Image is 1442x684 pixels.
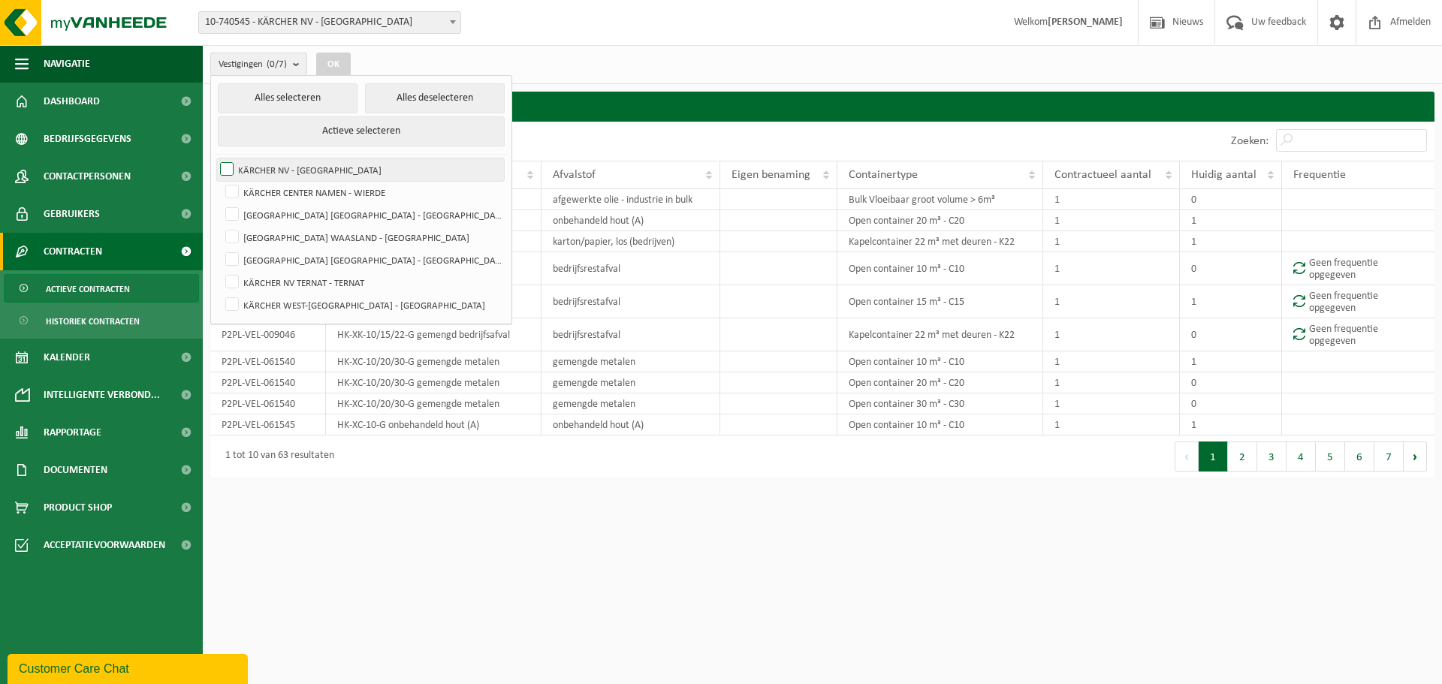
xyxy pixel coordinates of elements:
[837,252,1044,285] td: Open container 10 m³ - C10
[44,376,160,414] span: Intelligente verbond...
[837,210,1044,231] td: Open container 20 m³ - C20
[44,526,165,564] span: Acceptatievoorwaarden
[1043,318,1180,351] td: 1
[542,231,720,252] td: karton/papier, los (bedrijven)
[222,271,504,294] label: KÄRCHER NV TERNAT - TERNAT
[1043,393,1180,414] td: 1
[849,169,918,181] span: Containertype
[1043,189,1180,210] td: 1
[326,414,542,435] td: HK-XC-10-G onbehandeld hout (A)
[837,372,1044,393] td: Open container 20 m³ - C20
[1043,414,1180,435] td: 1
[218,83,357,113] button: Alles selecteren
[1180,231,1282,252] td: 1
[4,306,199,335] a: Historiek contracten
[222,181,504,203] label: KÄRCHER CENTER NAMEN - WIERDE
[326,318,542,351] td: HK-XK-10/15/22-G gemengd bedrijfsafval
[1287,441,1316,472] button: 4
[222,203,504,226] label: [GEOGRAPHIC_DATA] [GEOGRAPHIC_DATA] - [GEOGRAPHIC_DATA]
[210,318,326,351] td: P2PL-VEL-009046
[44,195,100,233] span: Gebruikers
[218,443,334,470] div: 1 tot 10 van 63 resultaten
[837,414,1044,435] td: Open container 10 m³ - C10
[210,393,326,414] td: P2PL-VEL-061540
[1404,441,1427,472] button: Next
[326,393,542,414] td: HK-XC-10/20/30-G gemengde metalen
[44,158,131,195] span: Contactpersonen
[542,252,720,285] td: bedrijfsrestafval
[210,351,326,372] td: P2PL-VEL-061540
[1043,252,1180,285] td: 1
[542,372,720,393] td: gemengde metalen
[222,249,504,271] label: [GEOGRAPHIC_DATA] [GEOGRAPHIC_DATA] - [GEOGRAPHIC_DATA]
[732,169,810,181] span: Eigen benaming
[210,372,326,393] td: P2PL-VEL-061540
[1282,318,1434,351] td: Geen frequentie opgegeven
[326,372,542,393] td: HK-XC-10/20/30-G gemengde metalen
[44,83,100,120] span: Dashboard
[1175,441,1199,472] button: Previous
[218,116,505,146] button: Actieve selecteren
[210,92,1434,121] h2: Contracten
[1054,169,1151,181] span: Contractueel aantal
[210,414,326,435] td: P2PL-VEL-061545
[46,275,130,303] span: Actieve contracten
[542,189,720,210] td: afgewerkte olie - industrie in bulk
[44,339,90,376] span: Kalender
[1316,441,1345,472] button: 5
[542,414,720,435] td: onbehandeld hout (A)
[326,351,542,372] td: HK-XC-10/20/30-G gemengde metalen
[1282,285,1434,318] td: Geen frequentie opgegeven
[210,53,307,75] button: Vestigingen(0/7)
[837,189,1044,210] td: Bulk Vloeibaar groot volume > 6m³
[316,53,351,77] button: OK
[222,294,504,316] label: KÄRCHER WEST-[GEOGRAPHIC_DATA] - [GEOGRAPHIC_DATA]
[1228,441,1257,472] button: 2
[44,414,101,451] span: Rapportage
[44,451,107,489] span: Documenten
[1043,210,1180,231] td: 1
[222,226,504,249] label: [GEOGRAPHIC_DATA] WAASLAND - [GEOGRAPHIC_DATA]
[365,83,505,113] button: Alles deselecteren
[1282,252,1434,285] td: Geen frequentie opgegeven
[1043,231,1180,252] td: 1
[1374,441,1404,472] button: 7
[837,231,1044,252] td: Kapelcontainer 22 m³ met deuren - K22
[1043,285,1180,318] td: 1
[1043,351,1180,372] td: 1
[837,393,1044,414] td: Open container 30 m³ - C30
[1293,169,1346,181] span: Frequentie
[267,59,287,69] count: (0/7)
[46,307,140,336] span: Historiek contracten
[542,285,720,318] td: bedrijfsrestafval
[1180,285,1282,318] td: 1
[44,45,90,83] span: Navigatie
[1257,441,1287,472] button: 3
[542,351,720,372] td: gemengde metalen
[1180,318,1282,351] td: 0
[553,169,596,181] span: Afvalstof
[542,393,720,414] td: gemengde metalen
[542,318,720,351] td: bedrijfsrestafval
[837,318,1044,351] td: Kapelcontainer 22 m³ met deuren - K22
[44,120,131,158] span: Bedrijfsgegevens
[199,12,460,33] span: 10-740545 - KÄRCHER NV - WILRIJK
[1191,169,1256,181] span: Huidig aantal
[219,53,287,76] span: Vestigingen
[1345,441,1374,472] button: 6
[542,210,720,231] td: onbehandeld hout (A)
[1180,414,1282,435] td: 1
[198,11,461,34] span: 10-740545 - KÄRCHER NV - WILRIJK
[1180,351,1282,372] td: 1
[1048,17,1123,28] strong: [PERSON_NAME]
[1180,252,1282,285] td: 0
[837,285,1044,318] td: Open container 15 m³ - C15
[217,158,504,181] label: KÄRCHER NV - [GEOGRAPHIC_DATA]
[4,274,199,303] a: Actieve contracten
[1180,372,1282,393] td: 0
[1199,441,1228,472] button: 1
[1043,372,1180,393] td: 1
[44,233,102,270] span: Contracten
[1180,189,1282,210] td: 0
